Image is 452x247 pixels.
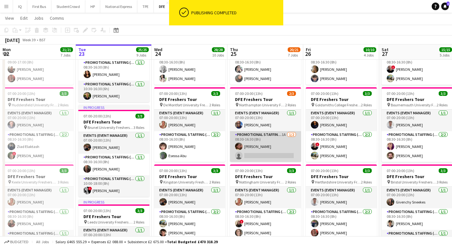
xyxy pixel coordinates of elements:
[229,50,238,57] span: 25
[78,81,149,102] app-card-role: Promotional Staffing (Brand Ambassadors)1/110:30-16:30 (6h)[PERSON_NAME]
[18,14,30,22] a: Edit
[154,54,225,85] app-card-role: Promotional Staffing (Brand Ambassadors)2/208:30-16:30 (8h)[PERSON_NAME][PERSON_NAME]
[83,208,111,213] span: 07:00-20:00 (13h)
[8,168,35,173] span: 07:00-20:00 (13h)
[441,3,449,10] a: 1
[447,2,449,6] span: 1
[3,238,29,245] button: Budgeted
[387,168,414,173] span: 07:00-20:00 (13h)
[78,105,149,197] app-job-card: In progress07:00-20:00 (13h)3/3DFE Freshers Tour Brunel University Freshers Fair3 RolesEvents (Ev...
[78,119,149,125] h3: DFE Freshers Tour
[88,187,92,190] span: !
[230,164,301,239] app-job-card: 07:00-20:00 (13h)3/3DFE Freshers Tour Nottingham University Freshers Fair2 RolesEvents (Event Man...
[5,15,14,21] span: View
[306,187,377,208] app-card-role: Events (Event Manager)1/107:00-20:00 (13h)[PERSON_NAME]
[78,59,149,81] app-card-role: Promotional Staffing (Brand Ambassadors)1/108:30-16:30 (8h)[PERSON_NAME]
[235,168,263,173] span: 07:00-20:00 (13h)
[212,47,225,52] span: 28/28
[60,91,69,96] span: 3/3
[230,174,301,179] h3: DFE Freshers Tour
[134,220,144,224] span: 2 Roles
[361,180,372,184] span: 2 Roles
[60,47,73,52] span: 21/21
[159,168,187,173] span: 07:00-20:00 (13h)
[50,15,64,21] span: Comms
[315,180,361,184] span: Hertfordshire University Freshers Fair
[391,180,437,184] span: Bristol University Freshers Fair
[391,103,437,107] span: Bournemouth University Freshers Fair
[154,47,162,52] span: Wed
[437,180,448,184] span: 3 Roles
[154,187,225,208] app-card-role: Events (Event Manager)1/107:00-20:00 (13h)[PERSON_NAME]
[439,168,448,173] span: 3/3
[287,168,296,173] span: 3/3
[306,110,377,131] app-card-role: Events (Event Manager)1/107:00-20:00 (13h)[PERSON_NAME]
[230,110,301,131] app-card-role: Events (Event Manager)1/107:00-20:00 (13h)[PERSON_NAME]
[240,220,244,224] span: !
[3,14,16,22] a: View
[58,180,69,184] span: 3 Roles
[3,131,74,162] app-card-role: Promotional Staffing (Brand Ambassadors)2/208:30-16:30 (8h)Ziad Elaktash![PERSON_NAME]
[2,50,11,57] span: 22
[34,15,43,21] span: Jobs
[3,87,74,162] div: 07:00-20:00 (13h)3/3DFE Freshers Tour Huddersfield University Freshers Fair2 RolesEvents (Event M...
[163,103,209,107] span: De Montfort University Freshers Fair
[153,50,162,57] span: 24
[78,214,149,219] h3: DFE Freshers Tour
[191,10,281,16] div: Publishing completed
[154,97,225,102] h3: DFE Freshers Tour
[135,114,144,118] span: 3/3
[209,180,220,184] span: 2 Roles
[306,131,377,162] app-card-role: Promotional Staffing (Brand Ambassadors)2/208:30-16:30 (8h)![PERSON_NAME][PERSON_NAME]
[167,239,218,244] span: Total Budgeted £470 318.29
[78,47,86,52] span: Tue
[154,87,225,162] div: 07:00-20:00 (13h)3/3DFE Freshers Tour De Montfort University Freshers Fair2 RolesEvents (Event Ma...
[47,14,67,22] a: Comms
[230,97,301,102] h3: DFE Freshers Tour
[154,174,225,179] h3: DFE Freshers Tour
[211,91,220,96] span: 3/3
[78,199,149,204] div: In progress
[77,50,86,57] span: 23
[100,0,137,13] button: National Express
[137,0,154,13] button: TPE
[21,37,37,42] span: Week 39
[10,240,29,244] span: Budgeted
[3,54,74,85] app-card-role: Promotional Staffing (Brand Ambassadors)2/209:00-17:00 (8h)[PERSON_NAME][PERSON_NAME]
[51,0,85,13] button: StudentCrowd
[3,47,11,52] span: Mon
[3,208,74,230] app-card-role: Promotional Staffing (Brand Ambassadors)1/108:30-16:30 (8h)[PERSON_NAME]
[230,208,301,239] app-card-role: Promotional Staffing (Brand Ambassadors)2/208:30-16:30 (8h)![PERSON_NAME][PERSON_NAME]
[381,50,389,57] span: 27
[12,103,58,107] span: Huddersfield University Freshers Fair
[306,174,377,179] h3: DFE Freshers Tour
[159,91,187,96] span: 07:00-20:00 (13h)
[35,239,50,244] span: All jobs
[440,53,452,57] div: 5 Jobs
[306,47,311,52] span: Fri
[39,37,46,42] div: BST
[382,47,389,52] span: Sat
[135,208,144,213] span: 3/3
[306,164,377,239] app-job-card: 07:00-20:00 (13h)3/3DFE Freshers Tour Hertfordshire University Freshers Fair2 RolesEvents (Event ...
[306,87,377,162] app-job-card: 07:00-20:00 (13h)3/3DFE Freshers Tour Goldsmiths College Freshers Fair2 RolesEvents (Event Manage...
[439,47,452,52] span: 15/15
[311,91,338,96] span: 07:00-20:00 (13h)
[154,164,225,239] app-job-card: 07:00-20:00 (13h)3/3DFE Freshers Tour Kingston University Freshers Fair2 RolesEvents (Event Manag...
[134,125,144,130] span: 3 Roles
[3,97,74,102] h3: DFE Freshers Tour
[364,47,376,52] span: 10/10
[306,208,377,239] app-card-role: Promotional Staffing (Brand Ambassadors)2/208:30-16:30 (8h)[PERSON_NAME][PERSON_NAME]
[285,180,296,184] span: 2 Roles
[78,132,149,154] app-card-role: Events (Event Manager)1/107:00-20:00 (13h)[PERSON_NAME]
[12,180,58,184] span: Keele University Freshers Fair
[136,53,148,57] div: 9 Jobs
[212,53,224,57] div: 10 Jobs
[315,103,361,107] span: Goldsmiths College Freshers Fair
[78,105,149,110] div: In progress
[288,53,300,57] div: 7 Jobs
[3,110,74,131] app-card-role: Events (Event Manager)1/107:00-20:00 (13h)[PERSON_NAME]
